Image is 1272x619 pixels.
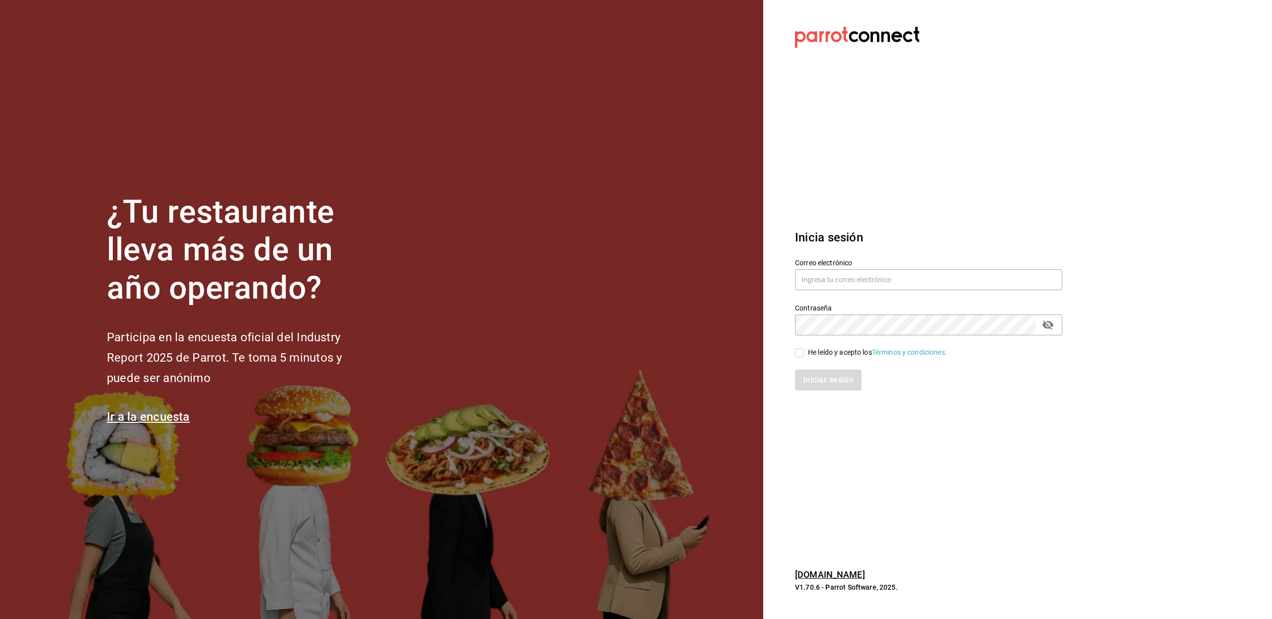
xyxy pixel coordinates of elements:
[795,259,1062,266] label: Correo electrónico
[795,304,1062,311] label: Contraseña
[107,410,190,424] a: Ir a la encuesta
[795,229,1062,246] h3: Inicia sesión
[107,193,375,308] h1: ¿Tu restaurante lleva más de un año operando?
[808,347,947,358] div: He leído y acepto los
[872,348,947,356] a: Términos y condiciones.
[795,269,1062,290] input: Ingresa tu correo electrónico
[795,582,1062,592] p: V1.70.6 - Parrot Software, 2025.
[1039,316,1056,333] button: passwordField
[107,327,375,388] h2: Participa en la encuesta oficial del Industry Report 2025 de Parrot. Te toma 5 minutos y puede se...
[795,569,865,580] a: [DOMAIN_NAME]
